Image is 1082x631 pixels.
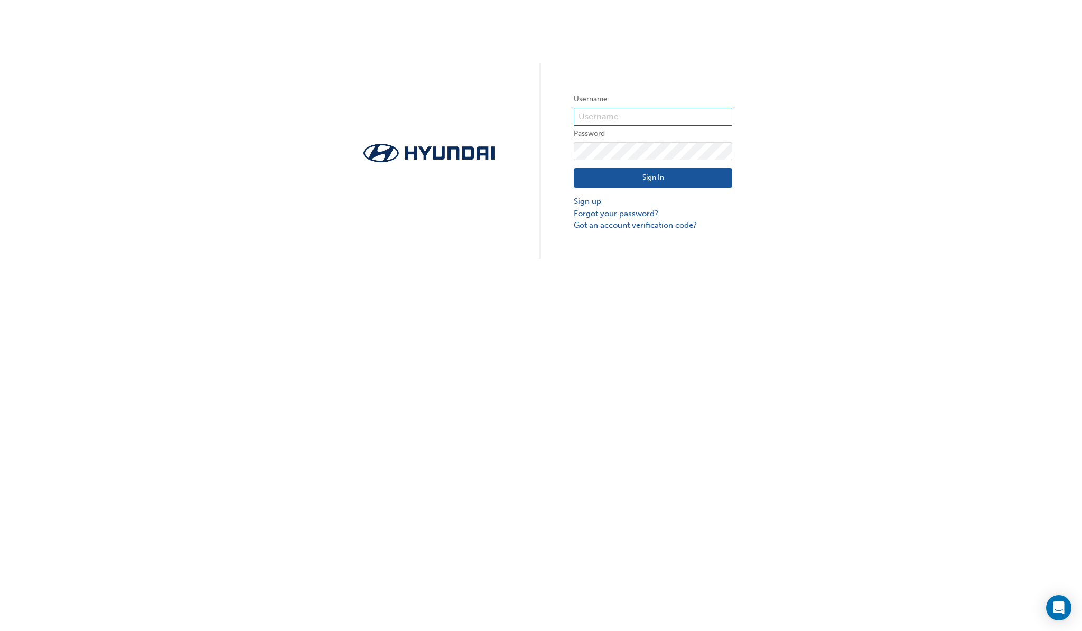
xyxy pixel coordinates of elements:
a: Forgot your password? [574,208,732,220]
a: Got an account verification code? [574,219,732,231]
img: Trak [350,141,508,165]
input: Username [574,108,732,126]
label: Password [574,127,732,140]
button: Sign In [574,168,732,188]
label: Username [574,93,732,106]
a: Sign up [574,196,732,208]
div: Open Intercom Messenger [1046,595,1071,620]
